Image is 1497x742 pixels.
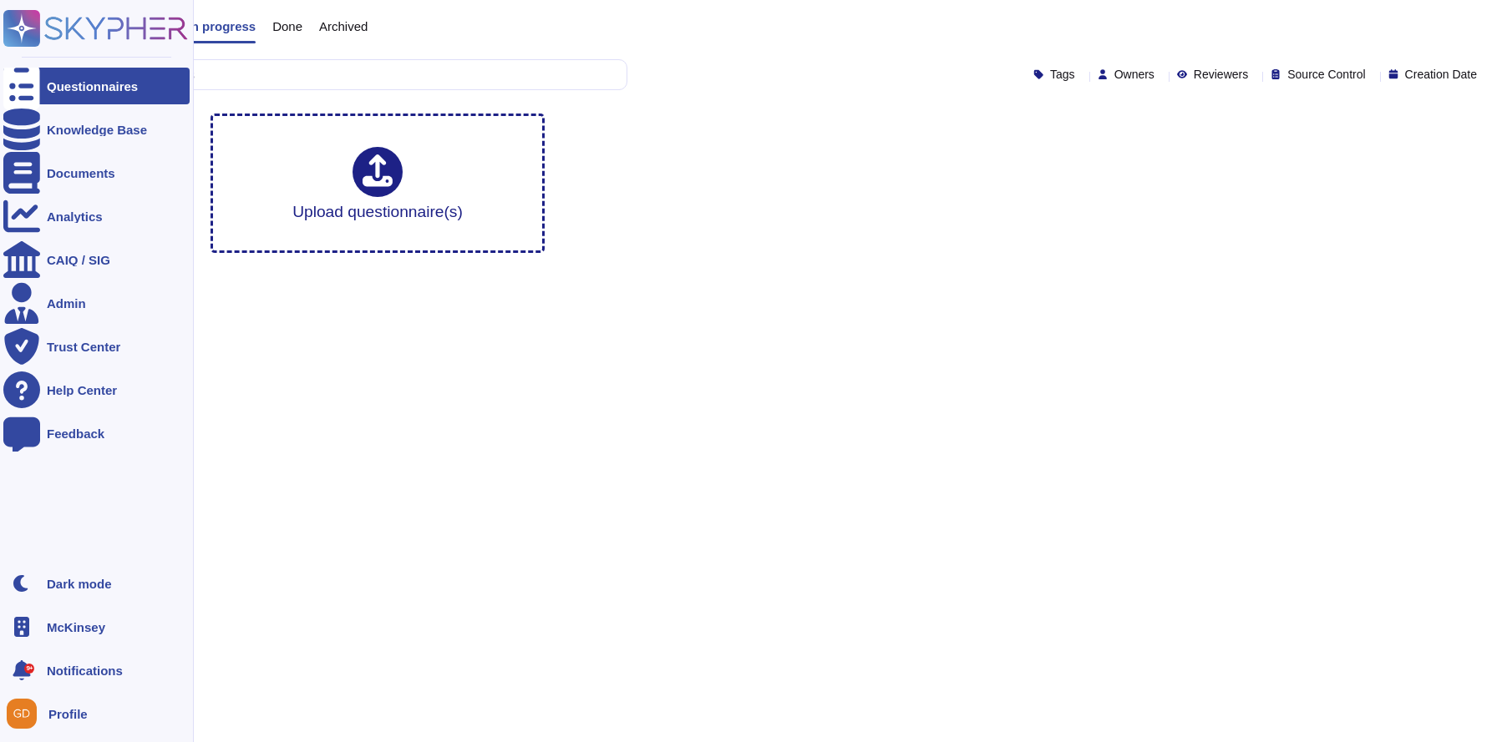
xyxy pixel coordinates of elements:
[272,20,302,33] span: Done
[47,167,115,179] div: Documents
[47,341,120,353] div: Trust Center
[1405,68,1477,80] span: Creation Date
[292,147,463,220] div: Upload questionnaire(s)
[3,111,190,148] a: Knowledge Base
[3,68,190,104] a: Questionnaires
[48,708,88,720] span: Profile
[1194,68,1248,80] span: Reviewers
[3,241,190,278] a: CAIQ / SIG
[47,124,147,136] div: Knowledge Base
[47,210,103,223] div: Analytics
[3,198,190,235] a: Analytics
[3,415,190,452] a: Feedback
[1050,68,1075,80] span: Tags
[24,664,34,674] div: 9+
[47,427,104,440] div: Feedback
[3,695,48,732] button: user
[47,297,86,310] div: Admin
[47,578,112,590] div: Dark mode
[47,664,123,677] span: Notifications
[3,371,190,408] a: Help Center
[1287,68,1365,80] span: Source Control
[47,621,105,633] span: McKinsey
[187,20,256,33] span: In progress
[1114,68,1154,80] span: Owners
[47,254,110,266] div: CAIQ / SIG
[3,154,190,191] a: Documents
[319,20,368,33] span: Archived
[47,384,117,396] div: Help Center
[66,60,627,89] input: Search by keywords
[7,699,37,729] img: user
[3,285,190,321] a: Admin
[47,80,138,93] div: Questionnaires
[3,328,190,365] a: Trust Center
